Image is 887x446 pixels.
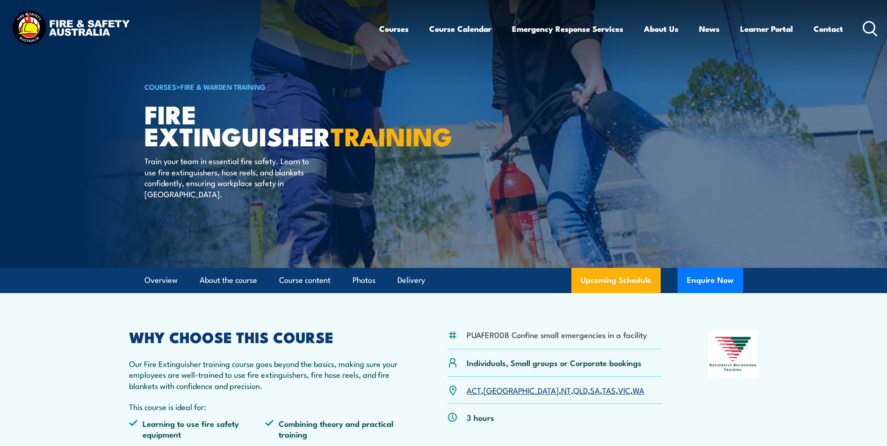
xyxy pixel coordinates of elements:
p: Train your team in essential fire safety. Learn to use fire extinguishers, hose reels, and blanke... [144,155,315,199]
h6: > [144,81,375,92]
a: ACT [467,384,481,396]
a: COURSES [144,81,176,92]
a: Contact [814,16,843,41]
p: Individuals, Small groups or Corporate bookings [467,357,642,368]
a: WA [633,384,644,396]
a: Overview [144,268,178,293]
p: This course is ideal for: [129,401,402,412]
a: Emergency Response Services [512,16,623,41]
a: About the course [200,268,257,293]
p: 3 hours [467,412,494,423]
li: Combining theory and practical training [265,418,402,440]
a: Photos [353,268,375,293]
a: VIC [618,384,630,396]
a: About Us [644,16,678,41]
a: News [699,16,720,41]
a: Course content [279,268,331,293]
p: Our Fire Extinguisher training course goes beyond the basics, making sure your employees are well... [129,358,402,391]
a: [GEOGRAPHIC_DATA] [483,384,559,396]
button: Enquire Now [678,268,743,293]
a: TAS [602,384,616,396]
a: Learner Portal [740,16,793,41]
h2: WHY CHOOSE THIS COURSE [129,330,402,343]
a: QLD [573,384,588,396]
a: SA [590,384,600,396]
a: Upcoming Schedule [571,268,661,293]
img: Nationally Recognised Training logo. [708,330,758,378]
a: Course Calendar [429,16,491,41]
li: Learning to use fire safety equipment [129,418,266,440]
a: Courses [379,16,409,41]
li: PUAFER008 Confine small emergencies in a facility [467,329,647,340]
p: , , , , , , , [467,385,644,396]
strong: TRAINING [331,116,452,155]
a: Fire & Warden Training [180,81,266,92]
a: NT [561,384,571,396]
a: Delivery [397,268,425,293]
h1: Fire Extinguisher [144,103,375,146]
